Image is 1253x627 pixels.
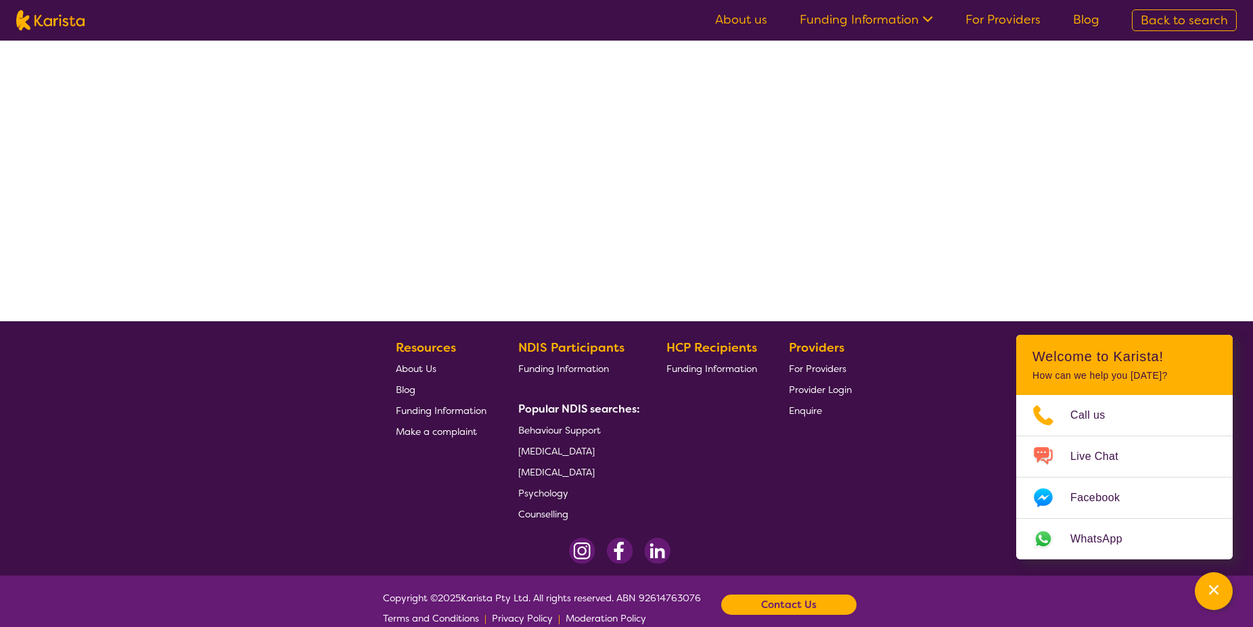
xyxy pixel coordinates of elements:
span: Blog [396,384,415,396]
div: Channel Menu [1016,335,1233,559]
a: Counselling [518,503,635,524]
ul: Choose channel [1016,395,1233,559]
span: Provider Login [789,384,852,396]
img: Karista logo [16,10,85,30]
a: Enquire [789,400,852,421]
b: Contact Us [761,595,817,615]
span: Psychology [518,487,568,499]
span: Facebook [1070,488,1136,508]
span: Behaviour Support [518,424,601,436]
a: About us [715,11,767,28]
a: Web link opens in a new tab. [1016,519,1233,559]
span: WhatsApp [1070,529,1139,549]
a: For Providers [965,11,1041,28]
b: Resources [396,340,456,356]
span: Terms and Conditions [383,612,479,624]
p: How can we help you [DATE]? [1032,370,1216,381]
h2: Welcome to Karista! [1032,348,1216,365]
span: [MEDICAL_DATA] [518,466,595,478]
b: HCP Recipients [666,340,757,356]
a: Psychology [518,482,635,503]
a: About Us [396,358,486,379]
a: Back to search [1132,9,1237,31]
a: Blog [396,379,486,400]
span: Moderation Policy [566,612,646,624]
a: For Providers [789,358,852,379]
a: Blog [1073,11,1099,28]
span: Enquire [789,404,822,417]
span: About Us [396,363,436,375]
span: Call us [1070,405,1122,425]
button: Channel Menu [1195,572,1233,610]
span: Privacy Policy [492,612,553,624]
b: Popular NDIS searches: [518,402,640,416]
img: Instagram [569,538,595,564]
a: [MEDICAL_DATA] [518,461,635,482]
span: Counselling [518,508,568,520]
a: Make a complaint [396,421,486,442]
span: Make a complaint [396,425,477,438]
img: LinkedIn [644,538,670,564]
b: Providers [789,340,844,356]
a: Funding Information [666,358,757,379]
a: Funding Information [518,358,635,379]
a: [MEDICAL_DATA] [518,440,635,461]
a: Funding Information [800,11,933,28]
a: Behaviour Support [518,419,635,440]
span: [MEDICAL_DATA] [518,445,595,457]
b: NDIS Participants [518,340,624,356]
img: Facebook [606,538,633,564]
span: Funding Information [666,363,757,375]
span: Back to search [1141,12,1228,28]
span: Funding Information [518,363,609,375]
a: Provider Login [789,379,852,400]
span: Funding Information [396,404,486,417]
a: Funding Information [396,400,486,421]
span: Live Chat [1070,446,1135,467]
span: For Providers [789,363,846,375]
